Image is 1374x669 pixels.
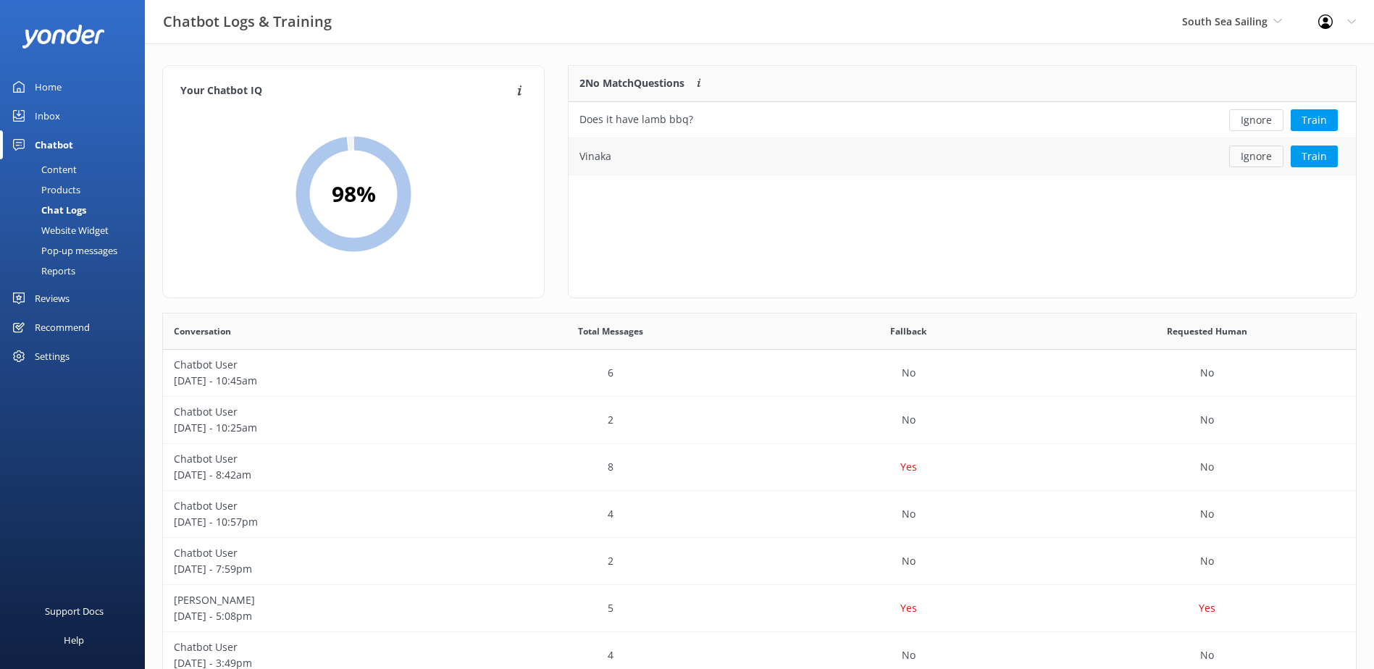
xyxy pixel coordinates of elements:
span: Fallback [890,324,926,338]
p: 6 [608,365,613,381]
p: Chatbot User [174,639,451,655]
p: [DATE] - 7:59pm [174,561,451,577]
p: [DATE] - 10:57pm [174,514,451,530]
p: Chatbot User [174,451,451,467]
div: Inbox [35,101,60,130]
p: No [902,506,916,522]
p: 4 [608,506,613,522]
div: Vinaka [579,148,611,164]
h3: Chatbot Logs & Training [163,10,332,33]
p: 5 [608,600,613,616]
p: No [1200,412,1214,428]
p: No [902,412,916,428]
a: Pop-up messages [9,240,145,261]
p: 8 [608,459,613,475]
div: row [163,585,1356,632]
span: South Sea Sailing [1182,14,1268,28]
p: No [902,553,916,569]
button: Train [1291,146,1338,167]
a: Chat Logs [9,200,145,220]
p: 2 [608,553,613,569]
button: Ignore [1229,146,1283,167]
p: No [902,647,916,663]
p: Chatbot User [174,404,451,420]
p: Yes [900,600,917,616]
p: Chatbot User [174,498,451,514]
div: Does it have lamb bbq? [579,111,693,127]
div: grid [569,102,1356,174]
div: row [569,138,1356,174]
span: Total Messages [578,324,643,338]
div: Recommend [35,313,90,342]
p: [DATE] - 10:45am [174,373,451,389]
div: row [163,350,1356,397]
span: Requested Human [1167,324,1247,338]
div: Help [64,626,84,655]
p: No [1200,365,1214,381]
div: row [163,538,1356,585]
p: No [1200,506,1214,522]
p: Yes [1199,600,1215,616]
a: Website Widget [9,220,145,240]
button: Ignore [1229,109,1283,131]
span: Conversation [174,324,231,338]
a: Content [9,159,145,180]
p: No [902,365,916,381]
img: yonder-white-logo.png [22,25,105,49]
div: Home [35,72,62,101]
div: row [163,491,1356,538]
div: Settings [35,342,70,371]
h2: 98 % [332,177,376,211]
div: Content [9,159,77,180]
p: No [1200,553,1214,569]
div: Products [9,180,80,200]
p: 2 [608,412,613,428]
div: row [163,397,1356,444]
p: 4 [608,647,613,663]
p: 2 No Match Questions [579,75,684,91]
p: [DATE] - 5:08pm [174,608,451,624]
p: [DATE] - 8:42am [174,467,451,483]
div: row [569,102,1356,138]
a: Products [9,180,145,200]
div: Chatbot [35,130,73,159]
p: Yes [900,459,917,475]
div: row [163,444,1356,491]
div: Chat Logs [9,200,86,220]
p: No [1200,647,1214,663]
p: Chatbot User [174,545,451,561]
div: Website Widget [9,220,109,240]
p: Chatbot User [174,357,451,373]
p: No [1200,459,1214,475]
div: Pop-up messages [9,240,117,261]
div: Support Docs [45,597,104,626]
h4: Your Chatbot IQ [180,83,513,99]
p: [DATE] - 10:25am [174,420,451,436]
div: Reviews [35,284,70,313]
a: Reports [9,261,145,281]
button: Train [1291,109,1338,131]
div: Reports [9,261,75,281]
p: [PERSON_NAME] [174,592,451,608]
